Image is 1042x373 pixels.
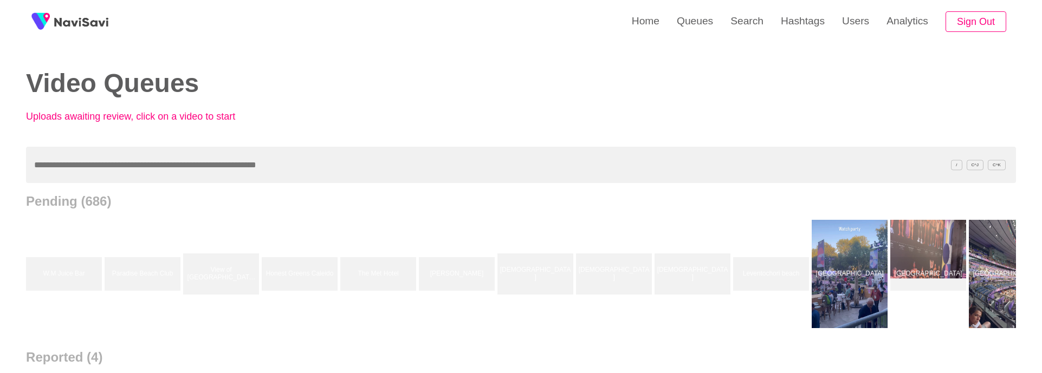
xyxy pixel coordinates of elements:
[812,220,890,328] a: [GEOGRAPHIC_DATA]Palais de Tokyo
[967,160,984,170] span: C^J
[105,220,183,328] a: Paradise Beach ClubParadise Beach Club
[26,220,105,328] a: W.M Juice BarW.M Juice Bar
[576,220,655,328] a: [DEMOGRAPHIC_DATA]Bayon Temple
[26,111,264,122] p: Uploads awaiting review, click on a video to start
[183,220,262,328] a: View of [GEOGRAPHIC_DATA][PERSON_NAME]View of Porto Moniz
[340,220,419,328] a: The Met HotelThe Met Hotel
[890,220,969,328] a: [GEOGRAPHIC_DATA]Palais de Tokyo
[26,350,1016,365] h2: Reported (4)
[733,220,812,328] a: Leventochori beachLeventochori beach
[419,220,497,328] a: [PERSON_NAME]Βίλα Γιόσεφ Μοδιάνο
[26,69,504,98] h2: Video Queues
[54,16,108,27] img: fireSpot
[946,11,1006,32] button: Sign Out
[497,220,576,328] a: [DEMOGRAPHIC_DATA]Bayon Temple
[262,220,340,328] a: Honest Greens CaleidoHonest Greens Caleido
[655,220,733,328] a: [DEMOGRAPHIC_DATA]Bayon Temple
[26,194,1016,209] h2: Pending (686)
[27,8,54,35] img: fireSpot
[951,160,962,170] span: /
[988,160,1006,170] span: C^K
